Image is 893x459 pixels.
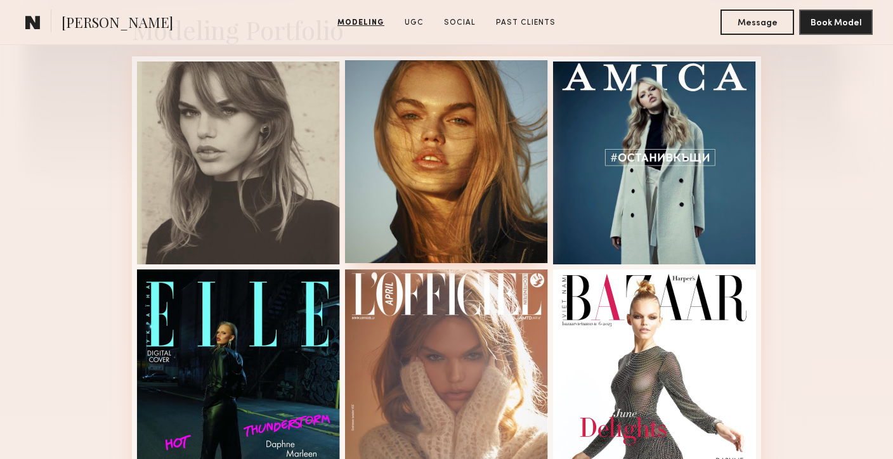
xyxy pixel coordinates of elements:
span: [PERSON_NAME] [62,13,173,35]
a: Past Clients [491,17,561,29]
a: Modeling [332,17,389,29]
a: Social [439,17,481,29]
button: Message [720,10,794,35]
a: UGC [400,17,429,29]
button: Book Model [799,10,873,35]
a: Book Model [799,16,873,27]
